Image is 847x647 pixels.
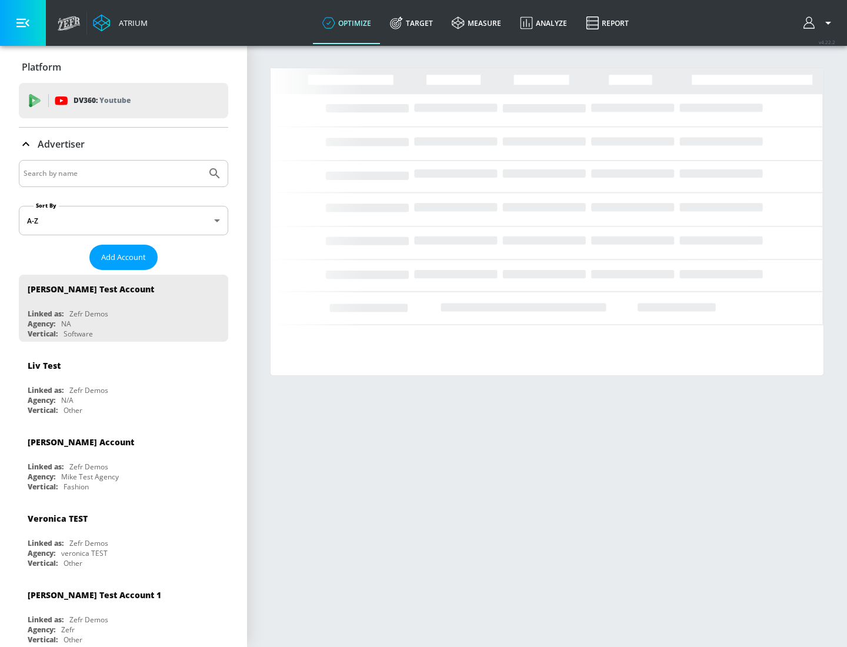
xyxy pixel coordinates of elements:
label: Sort By [34,202,59,209]
div: Zefr Demos [69,385,108,395]
p: DV360: [74,94,131,107]
div: [PERSON_NAME] Test Account 1 [28,589,161,601]
div: Zefr Demos [69,538,108,548]
div: [PERSON_NAME] AccountLinked as:Zefr DemosAgency:Mike Test AgencyVertical:Fashion [19,428,228,495]
div: Agency: [28,319,55,329]
div: Software [64,329,93,339]
a: Atrium [93,14,148,32]
div: Zefr [61,625,75,635]
div: A-Z [19,206,228,235]
div: Vertical: [28,558,58,568]
div: Vertical: [28,482,58,492]
div: NA [61,319,71,329]
div: Veronica TESTLinked as:Zefr DemosAgency:veronica TESTVertical:Other [19,504,228,571]
div: Agency: [28,395,55,405]
div: Other [64,405,82,415]
a: Analyze [511,2,576,44]
div: Veronica TEST [28,513,88,524]
button: Add Account [89,245,158,270]
div: [PERSON_NAME] Test AccountLinked as:Zefr DemosAgency:NAVertical:Software [19,275,228,342]
div: Linked as: [28,309,64,319]
div: Linked as: [28,615,64,625]
div: Other [64,635,82,645]
a: Report [576,2,638,44]
div: Zefr Demos [69,462,108,472]
div: Mike Test Agency [61,472,119,482]
p: Youtube [99,94,131,106]
div: Vertical: [28,329,58,339]
input: Search by name [24,166,202,181]
div: Platform [19,51,228,84]
div: Linked as: [28,385,64,395]
a: measure [442,2,511,44]
div: Advertiser [19,128,228,161]
div: Zefr Demos [69,615,108,625]
div: Agency: [28,472,55,482]
div: Agency: [28,548,55,558]
div: Liv TestLinked as:Zefr DemosAgency:N/AVertical:Other [19,351,228,418]
div: Liv Test [28,360,61,371]
span: Add Account [101,251,146,264]
div: [PERSON_NAME] Test Account [28,284,154,295]
span: v 4.22.2 [819,39,835,45]
div: Linked as: [28,462,64,472]
div: Fashion [64,482,89,492]
div: N/A [61,395,74,405]
div: Vertical: [28,635,58,645]
p: Advertiser [38,138,85,151]
div: [PERSON_NAME] Account [28,436,134,448]
div: Other [64,558,82,568]
a: optimize [313,2,381,44]
a: Target [381,2,442,44]
div: Agency: [28,625,55,635]
div: Zefr Demos [69,309,108,319]
p: Platform [22,61,61,74]
div: veronica TEST [61,548,108,558]
div: Atrium [114,18,148,28]
div: DV360: Youtube [19,83,228,118]
div: Linked as: [28,538,64,548]
div: Vertical: [28,405,58,415]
